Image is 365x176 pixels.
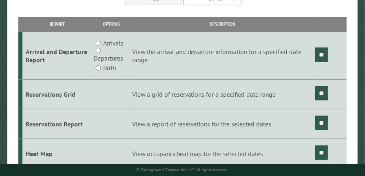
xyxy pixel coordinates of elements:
th: Options [92,17,131,31]
td: Reservations Report [22,109,92,139]
th: Report [22,17,92,31]
label: Both [103,63,116,73]
small: © Campground Commander LLC. All rights reserved. [137,167,229,172]
td: View a grid of reservations for a specified date range [131,80,314,109]
td: View a report of reservations for the selected dates [131,109,314,139]
label: Departures [93,53,123,63]
th: Description [131,17,314,31]
td: View the arrival and departure information for a specified date range [131,32,314,80]
td: Reservations Grid [22,80,92,109]
td: Arrival and Departure Report [22,32,92,80]
label: Arrivals [103,38,124,48]
td: Heat Map [22,139,92,168]
td: View occupancy heat map for the selected dates [131,139,314,168]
